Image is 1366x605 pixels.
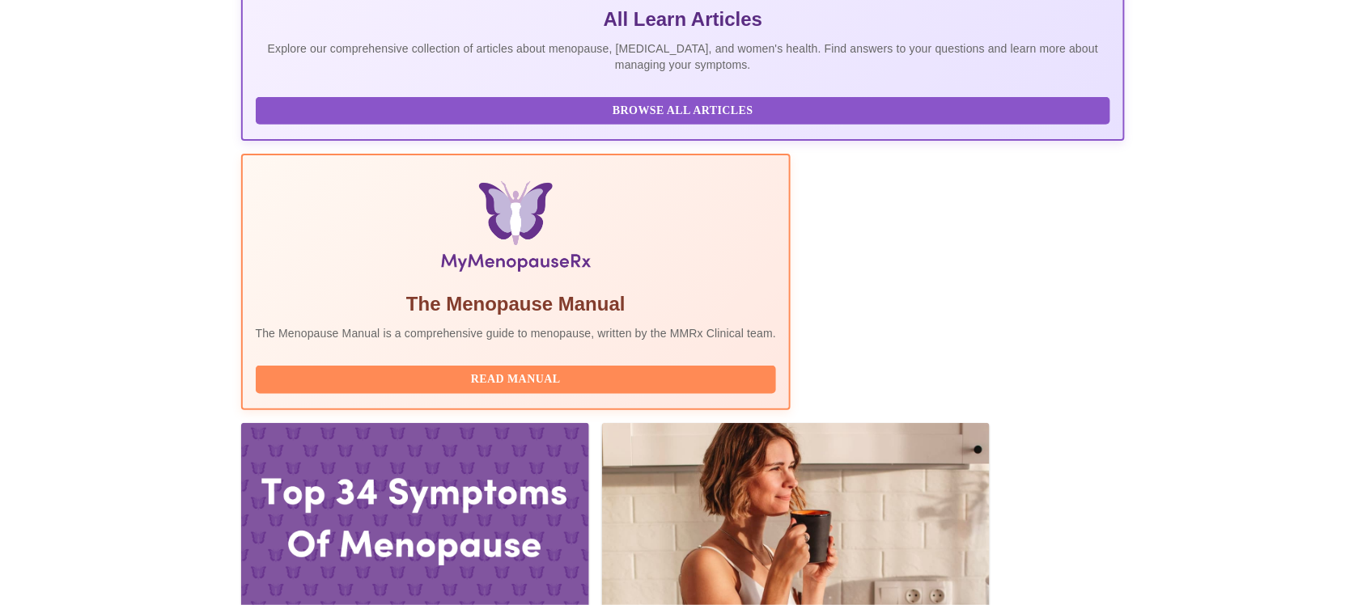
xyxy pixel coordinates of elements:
button: Read Manual [256,366,777,394]
a: Read Manual [256,371,781,385]
img: Menopause Manual [338,181,694,278]
button: Browse All Articles [256,97,1111,125]
h5: The Menopause Manual [256,291,777,317]
p: Explore our comprehensive collection of articles about menopause, [MEDICAL_DATA], and women's hea... [256,40,1111,73]
a: Browse All Articles [256,103,1115,116]
span: Browse All Articles [272,101,1095,121]
p: The Menopause Manual is a comprehensive guide to menopause, written by the MMRx Clinical team. [256,325,777,341]
span: Read Manual [272,370,761,390]
h5: All Learn Articles [256,6,1111,32]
